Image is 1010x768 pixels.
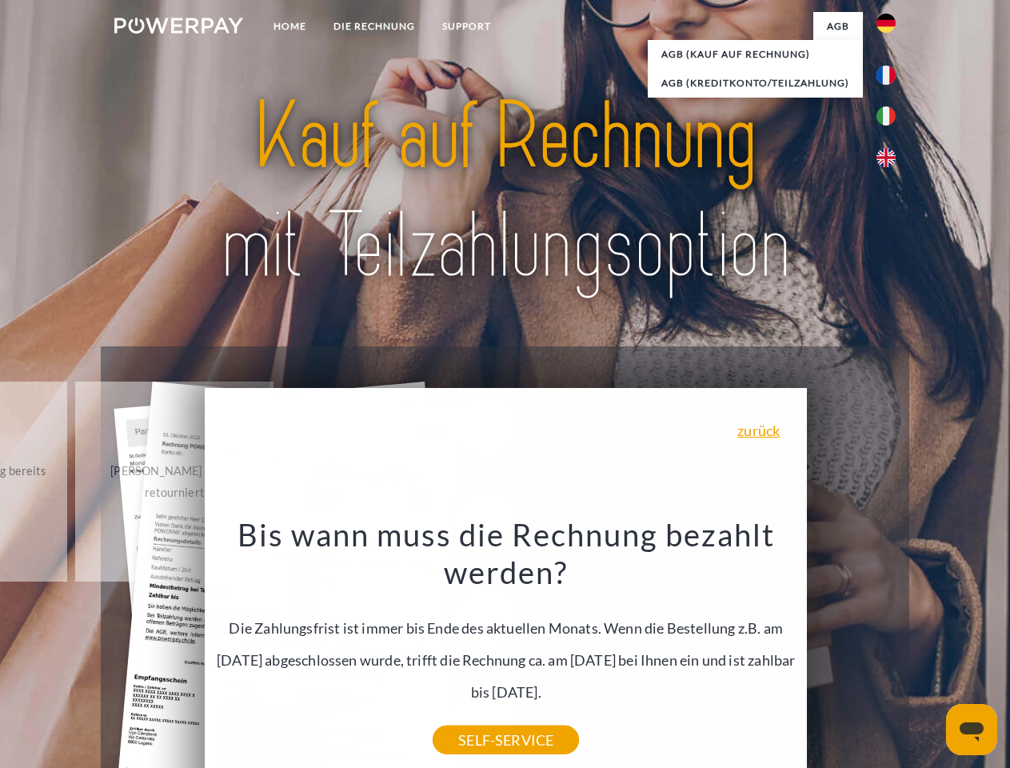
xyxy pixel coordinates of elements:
[433,726,579,754] a: SELF-SERVICE
[813,12,863,41] a: agb
[876,106,896,126] img: it
[214,515,798,740] div: Die Zahlungsfrist ist immer bis Ende des aktuellen Monats. Wenn die Bestellung z.B. am [DATE] abg...
[214,515,798,592] h3: Bis wann muss die Rechnung bezahlt werden?
[153,77,857,306] img: title-powerpay_de.svg
[876,14,896,33] img: de
[876,148,896,167] img: en
[320,12,429,41] a: DIE RECHNUNG
[85,460,265,503] div: [PERSON_NAME] wurde retourniert
[429,12,505,41] a: SUPPORT
[648,69,863,98] a: AGB (Kreditkonto/Teilzahlung)
[737,423,780,438] a: zurück
[114,18,243,34] img: logo-powerpay-white.svg
[946,704,997,755] iframe: Schaltfläche zum Öffnen des Messaging-Fensters
[260,12,320,41] a: Home
[648,40,863,69] a: AGB (Kauf auf Rechnung)
[876,66,896,85] img: fr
